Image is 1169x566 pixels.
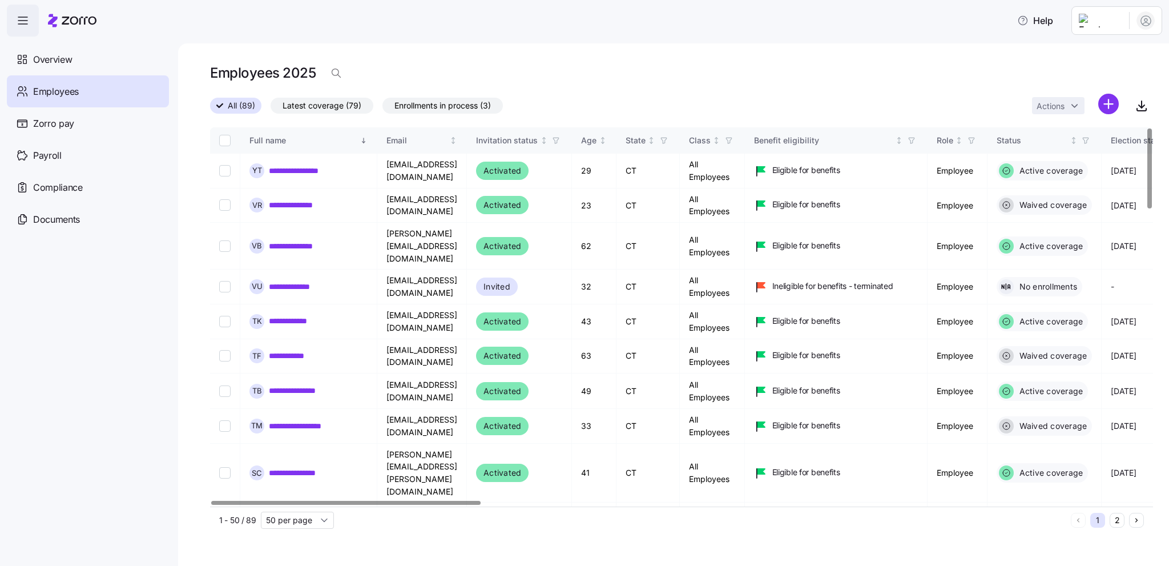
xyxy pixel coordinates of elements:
span: [DATE] [1111,240,1136,252]
span: Ineligible for benefits - terminated [772,280,893,292]
td: All Employees [680,188,745,223]
td: [EMAIL_ADDRESS][DOMAIN_NAME] [377,188,467,223]
th: ClassNot sorted [680,127,745,154]
span: Activated [483,198,521,212]
td: [EMAIL_ADDRESS][DOMAIN_NAME] [377,409,467,443]
div: Class [689,134,711,147]
td: CT [616,154,680,188]
td: CT [616,339,680,374]
td: [PERSON_NAME][EMAIL_ADDRESS][DOMAIN_NAME] [377,223,467,270]
th: Full nameSorted descending [240,127,377,154]
span: Activated [483,239,521,253]
span: 1 - 50 / 89 [219,515,256,526]
div: Election start [1111,134,1161,147]
th: Benefit eligibilityNot sorted [745,127,928,154]
td: Employee [928,339,987,374]
div: Not sorted [1070,137,1078,144]
span: Enrollments in process (3) [394,98,491,113]
td: CT [616,270,680,304]
div: Benefit eligibility [754,134,893,147]
span: S C [252,469,262,477]
input: Select record 6 [219,350,231,362]
div: Full name [249,134,358,147]
td: All Employees [680,339,745,374]
input: Select record 4 [219,281,231,292]
td: All Employees [680,374,745,409]
span: Activated [483,466,521,480]
span: [DATE] [1111,386,1136,397]
td: Employee [928,188,987,223]
span: [DATE] [1111,165,1136,176]
span: Invited [483,280,510,294]
div: Sorted descending [360,137,368,144]
button: Next page [1129,513,1144,528]
div: State [626,134,646,147]
td: [EMAIL_ADDRESS][DOMAIN_NAME] [377,339,467,374]
input: Select record 9 [219,467,231,479]
td: [EMAIL_ADDRESS][DOMAIN_NAME] [377,304,467,339]
th: StatusNot sorted [987,127,1102,154]
span: Waived coverage [1016,420,1087,432]
td: Employee [928,154,987,188]
td: Employee [928,270,987,304]
span: [DATE] [1111,420,1136,432]
h1: Employees 2025 [210,64,316,82]
td: CT [616,374,680,409]
button: Previous page [1071,513,1086,528]
input: Select record 8 [219,420,231,432]
td: 33 [572,409,616,443]
span: Payroll [33,148,62,163]
a: Zorro pay [7,107,169,139]
span: Active coverage [1016,467,1083,479]
th: Invitation statusNot sorted [467,127,572,154]
td: Employee [928,374,987,409]
div: Not sorted [599,137,607,144]
td: CT [616,223,680,270]
a: Payroll [7,139,169,171]
span: Eligible for benefits [772,164,840,176]
div: Role [937,134,953,147]
span: [DATE] [1111,200,1136,211]
span: Activated [483,349,521,363]
span: Active coverage [1016,386,1083,397]
div: Not sorted [647,137,655,144]
td: CT [616,304,680,339]
th: RoleNot sorted [928,127,987,154]
input: Select record 3 [219,240,231,252]
svg: add icon [1098,94,1119,114]
th: EmailNot sorted [377,127,467,154]
td: All Employees [680,270,745,304]
img: Employer logo [1079,14,1120,27]
td: Employee [928,444,987,503]
span: Documents [33,212,80,227]
td: 63 [572,339,616,374]
input: Select record 1 [219,165,231,176]
span: Overview [33,53,72,67]
span: Waived coverage [1016,199,1087,211]
button: 1 [1090,513,1105,528]
span: T B [252,387,262,395]
div: Status [997,134,1068,147]
td: All Employees [680,154,745,188]
input: Select record 5 [219,316,231,327]
td: CT [616,409,680,443]
span: Actions [1037,102,1065,110]
a: Compliance [7,171,169,203]
span: V B [252,242,262,250]
span: Zorro pay [33,117,74,131]
span: Activated [483,315,521,328]
span: [DATE] [1111,350,1136,362]
td: [EMAIL_ADDRESS][DOMAIN_NAME] [377,154,467,188]
td: 32 [572,270,616,304]
td: Employee [928,304,987,339]
td: All Employees [680,304,745,339]
span: No enrollments [1016,281,1078,292]
span: Help [1017,14,1053,27]
span: Eligible for benefits [772,420,840,431]
th: StateNot sorted [616,127,680,154]
span: Waived coverage [1016,350,1087,362]
span: Y T [252,167,262,174]
td: Employee [928,223,987,270]
div: Not sorted [540,137,548,144]
td: All Employees [680,223,745,270]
